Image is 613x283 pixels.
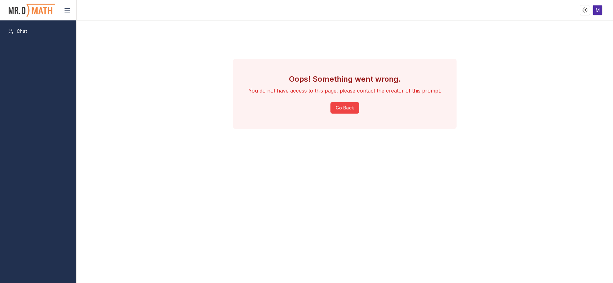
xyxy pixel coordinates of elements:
img: ACg8ocI3K3aSuzFEhhGVEpmOL6RR35L8WCnUE51r3YfROrWe52VSEg=s96-c [593,5,602,15]
button: Go Back [330,102,359,114]
h3: Oops! Something went wrong. [248,74,441,84]
p: You do not have access to this page, please contact the creator of this prompt. [248,87,441,94]
a: Chat [5,26,71,37]
span: Chat [17,28,27,34]
img: PromptOwl [8,2,56,19]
